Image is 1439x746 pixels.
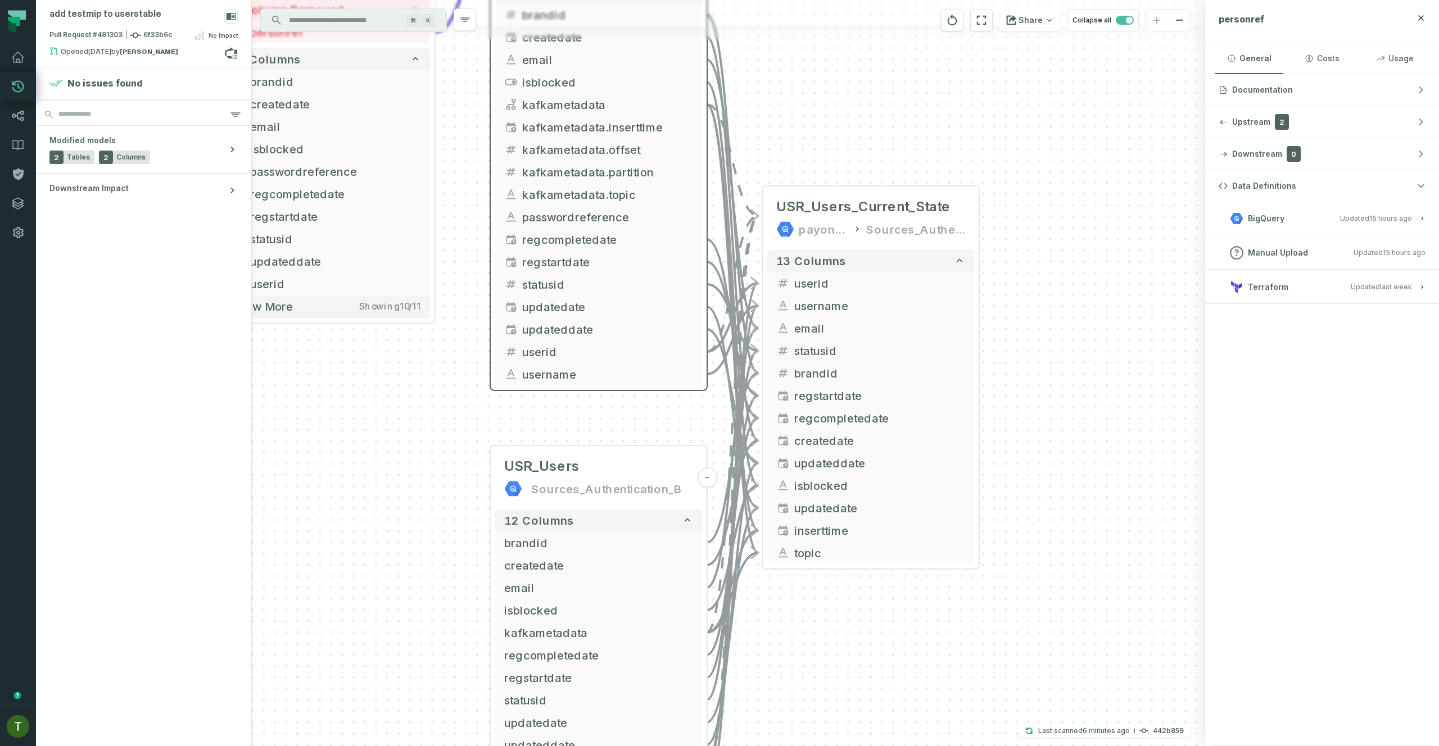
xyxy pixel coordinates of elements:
[1153,727,1184,734] h4: 442b859
[767,339,974,362] button: statusid
[88,47,111,56] relative-time: Sep 17, 2025, 11:23 AM GMT+3
[1205,74,1439,106] button: Documentation
[776,198,951,216] span: USR_Users_Current_State
[776,501,790,515] span: timestamp
[49,30,172,41] span: Pull Request #481303 6f33b6c
[224,47,238,60] a: View on azure_repos
[707,37,758,440] g: Edge from eb5e2734657d556028ff18a34fa55299 to f678b8fa5a458b3b6b8878aa2efcb293
[707,216,758,633] g: Edge from 4e05b694c1abcd2feceb58e6afdc5c38 to f678b8fa5a458b3b6b8878aa2efcb293
[67,76,143,90] h4: No issues found
[495,93,702,116] button: kafkametadata
[1205,170,1439,202] button: Data Definitions
[522,96,693,113] span: kafkametadata
[49,47,224,60] div: Opened by
[250,230,421,247] span: statusid
[504,602,693,618] span: isblocked
[7,715,29,738] img: avatar of Tomer Galun
[250,275,421,292] span: userid
[504,188,518,201] span: string
[495,621,702,644] button: kafkametadata
[223,228,430,250] button: statusid
[12,690,22,700] div: Tooltip anchor
[495,576,702,599] button: email
[49,135,116,146] span: Modified models
[707,440,758,565] g: Edge from 4e05b694c1abcd2feceb58e6afdc5c38 to f678b8fa5a458b3b6b8878aa2efcb293
[776,479,790,492] span: string
[1219,13,1264,25] span: personref
[522,298,693,315] span: updatedate
[1219,211,1426,226] button: BigQueryUpdated[DATE] 1:04:04 AM
[707,508,758,722] g: Edge from 4e05b694c1abcd2feceb58e6afdc5c38 to f678b8fa5a458b3b6b8878aa2efcb293
[504,278,518,291] span: integer
[707,328,758,588] g: Edge from 4e05b694c1abcd2feceb58e6afdc5c38 to f678b8fa5a458b3b6b8878aa2efcb293
[1232,116,1270,128] span: Upstream
[504,345,518,358] span: integer
[1232,180,1296,192] span: Data Definitions
[504,714,693,731] span: updatedate
[67,153,90,162] span: Tables
[707,373,758,543] g: Edge from 4e05b694c1abcd2feceb58e6afdc5c38 to f678b8fa5a458b3b6b8878aa2efcb293
[250,185,421,202] span: regcompletedate
[522,163,693,180] span: kafkametadata.partition
[495,295,702,318] button: updatedate
[522,253,693,270] span: regstartdate
[776,321,790,335] span: string
[1219,245,1426,260] button: Manual UploadUpdated[DATE] 1:04:24 AM
[522,208,693,225] span: passwordreference
[767,294,974,317] button: username
[504,557,693,574] span: createdate
[707,351,758,700] g: Edge from 4e05b694c1abcd2feceb58e6afdc5c38 to f678b8fa5a458b3b6b8878aa2efcb293
[232,52,301,66] span: 11 columns
[707,82,758,485] g: Edge from eb5e2734657d556028ff18a34fa55299 to f678b8fa5a458b3b6b8878aa2efcb293
[1380,283,1412,291] relative-time: Sep 10, 2025, 9:18 AM GMT+3
[794,454,965,471] span: updateddate
[999,9,1061,31] button: Share
[1168,10,1191,31] button: zoom out
[495,340,702,363] button: userid
[495,363,702,385] button: username
[531,480,682,498] div: Sources_Authentication_B
[223,138,430,160] button: isblocked
[1288,43,1356,74] button: Costs
[250,163,421,180] span: passwordreference
[522,51,693,68] span: email
[794,544,965,561] span: topic
[495,273,702,295] button: statusid
[495,666,702,689] button: regstartdate
[504,53,518,66] span: string
[223,250,430,272] button: updateddate
[794,499,965,516] span: updatedate
[250,118,421,135] span: email
[504,457,580,475] span: USR_Users
[223,160,430,183] button: passwordreference
[49,9,161,20] div: add testmip to userstable
[209,31,238,40] span: No Impact
[776,389,790,402] span: timestamp
[707,239,758,418] g: Edge from eb5e2734657d556028ff18a34fa55299 to f678b8fa5a458b3b6b8878aa2efcb293
[767,384,974,407] button: regstartdate
[1205,106,1439,138] button: Upstream2
[120,48,178,55] strong: May Schultheiss (maysc@payoneer.com)
[495,228,702,251] button: regcompletedate
[504,300,518,313] span: timestamp
[707,395,758,677] g: Edge from 4e05b694c1abcd2feceb58e6afdc5c38 to f678b8fa5a458b3b6b8878aa2efcb293
[522,321,693,338] span: updateddate
[1248,247,1308,258] span: Manual Upload
[707,104,758,216] g: Edge from eb5e2734657d556028ff18a34fa55299 to f678b8fa5a458b3b6b8878aa2efcb293
[504,165,518,179] span: integer
[1018,724,1191,738] button: Last scanned[DATE] 3:57:10 PM442b859
[223,93,430,115] button: createdate
[794,522,965,539] span: inserttime
[49,183,129,194] span: Downstream Impact
[776,344,790,357] span: integer
[223,205,430,228] button: regstartdate
[794,342,965,359] span: statusid
[794,410,965,426] span: regcompletedate
[767,429,974,452] button: createdate
[522,231,693,248] span: regcompletedate
[1083,726,1130,735] relative-time: Sep 18, 2025, 3:57 PM GMT+3
[1232,84,1293,95] span: Documentation
[697,467,717,488] button: -
[1383,248,1426,257] relative-time: Sep 18, 2025, 1:04 AM GMT+3
[707,418,758,655] g: Edge from 4e05b694c1abcd2feceb58e6afdc5c38 to f678b8fa5a458b3b6b8878aa2efcb293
